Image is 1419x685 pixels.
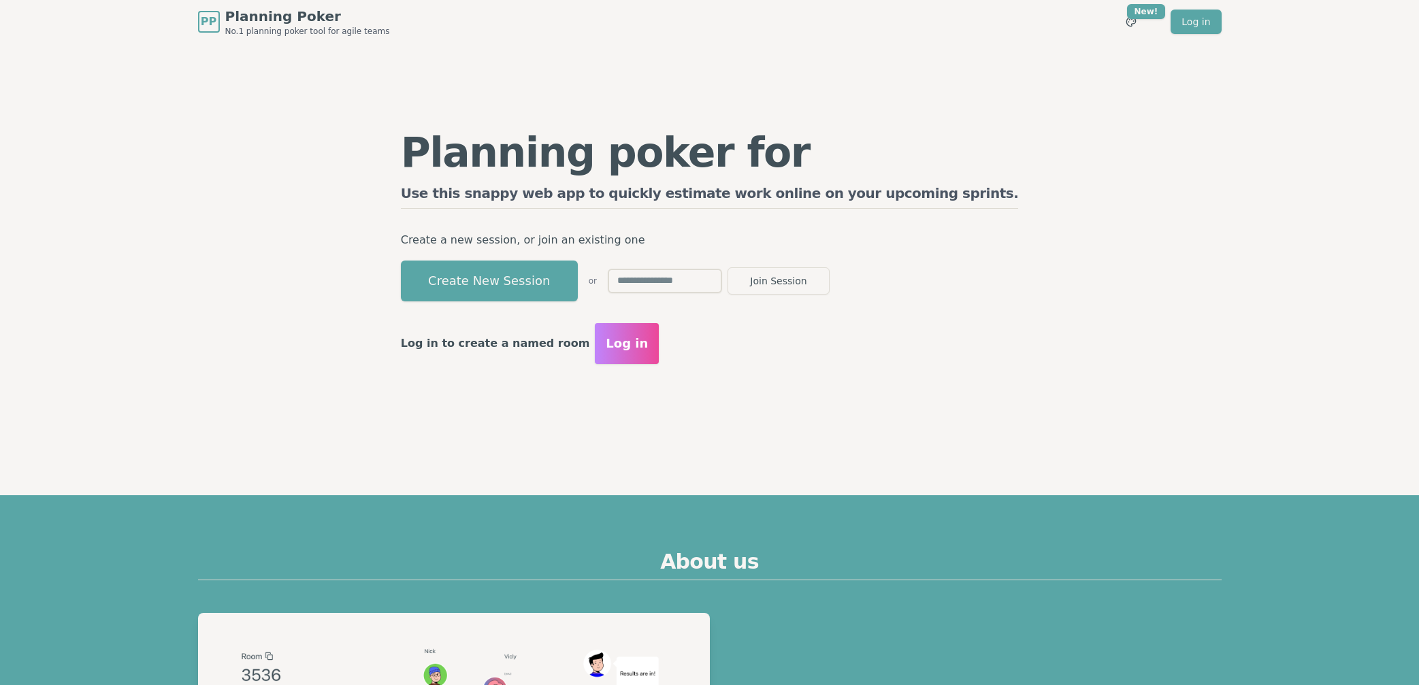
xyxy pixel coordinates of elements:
[201,14,216,30] span: PP
[606,334,648,353] span: Log in
[1171,10,1221,34] a: Log in
[1127,4,1166,19] div: New!
[401,132,1019,173] h1: Planning poker for
[225,26,390,37] span: No.1 planning poker tool for agile teams
[401,261,578,301] button: Create New Session
[1119,10,1143,34] button: New!
[225,7,390,26] span: Planning Poker
[401,231,1019,250] p: Create a new session, or join an existing one
[198,550,1222,580] h2: About us
[198,7,390,37] a: PPPlanning PokerNo.1 planning poker tool for agile teams
[401,334,590,353] p: Log in to create a named room
[595,323,659,364] button: Log in
[589,275,597,286] span: or
[401,184,1019,209] h2: Use this snappy web app to quickly estimate work online on your upcoming sprints.
[728,267,830,295] button: Join Session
